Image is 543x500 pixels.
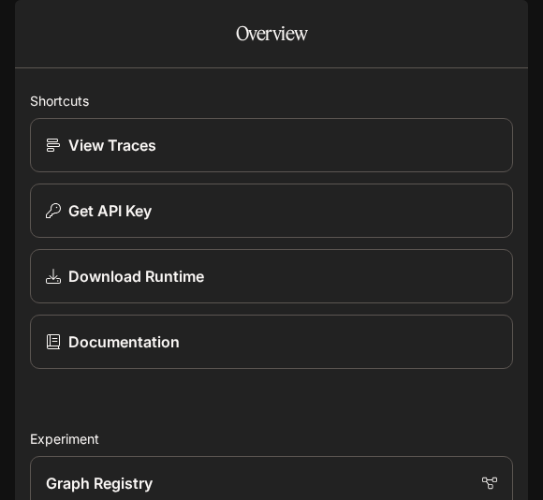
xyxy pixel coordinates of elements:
[236,15,308,52] h1: Overview
[30,249,513,303] a: Download Runtime
[30,118,513,172] a: View Traces
[68,199,152,222] p: Get API Key
[68,134,156,156] p: View Traces
[30,91,513,110] h2: Shortcuts
[68,331,180,353] p: Documentation
[30,429,513,449] h2: Experiment
[46,472,153,494] p: Graph Registry
[14,9,48,43] button: open drawer
[30,184,513,238] button: Get API Key
[30,315,513,369] a: Documentation
[68,265,204,287] p: Download Runtime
